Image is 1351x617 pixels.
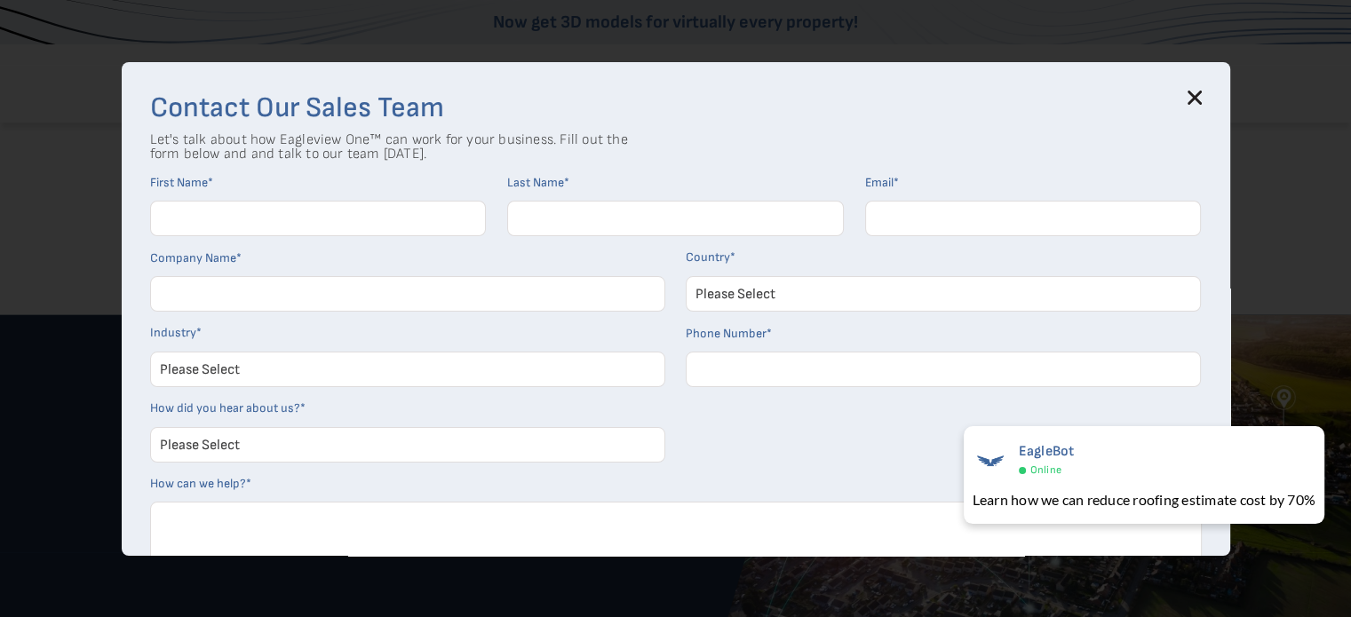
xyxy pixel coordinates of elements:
[150,250,236,265] span: Company Name
[1019,443,1075,460] span: EagleBot
[686,326,767,341] span: Phone Number
[150,175,208,190] span: First Name
[150,133,648,162] p: Let's talk about how Eagleview One™ can work for your business. Fill out the form below and and t...
[973,489,1315,510] div: Learn how we can reduce roofing estimate cost by 70%
[150,91,1202,126] h3: Contact Our Sales Team
[150,476,246,491] span: How can we help?
[507,175,564,190] span: Last Name
[150,325,196,340] span: Industry
[1030,463,1061,477] span: Online
[865,175,894,190] span: Email
[150,400,300,415] span: How did you hear about us?
[686,249,730,265] span: Country
[973,443,1008,479] img: EagleBot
